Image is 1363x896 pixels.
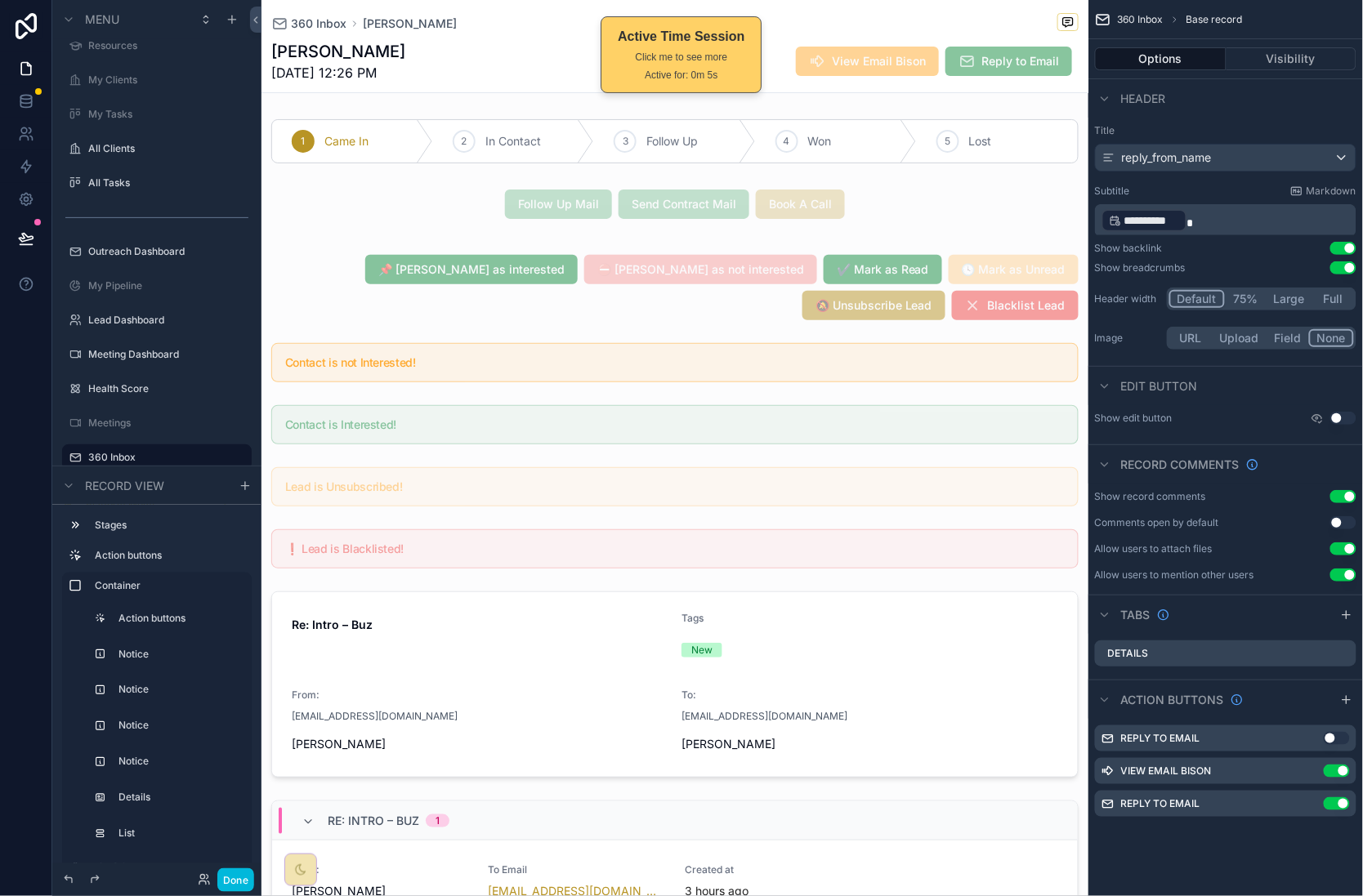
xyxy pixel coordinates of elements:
div: Show record comments [1095,490,1206,503]
label: Image [1095,332,1160,345]
label: My Clients [88,74,242,87]
div: 1 [436,814,440,827]
a: 360 Inbox [271,16,346,32]
label: Notice [118,720,235,733]
div: Active Time Session [618,27,744,47]
span: Menu [85,11,119,28]
label: Health Score [88,382,242,395]
span: 360 Inbox [1118,13,1164,26]
span: Record comments [1121,457,1240,473]
label: List [118,827,235,840]
span: [DATE] 12:26 PM [271,63,405,82]
label: Details [118,791,235,805]
label: Action buttons [118,612,235,625]
label: Meeting Dashboard [88,348,242,361]
button: Large [1267,290,1312,308]
label: All Clients [88,142,242,155]
span: Record view [85,478,164,494]
label: Action buttons [95,549,239,562]
button: URL [1169,329,1213,347]
label: All Tasks [88,176,242,189]
span: Markdown [1307,185,1356,198]
div: Allow users to mention other users [1095,568,1254,582]
button: reply_from_name [1095,144,1356,172]
label: Outreach Dashboard [88,245,242,258]
label: 360 Inbox [88,451,242,464]
span: reply_from_name [1122,149,1212,166]
label: Title [1095,124,1356,137]
a: [PERSON_NAME] [363,16,457,32]
label: My Pipeline [88,279,242,292]
label: Notice [118,756,235,769]
label: Container [95,579,239,592]
div: Show backlink [1095,242,1163,255]
button: Field [1267,329,1310,347]
div: Allow users to attach files [1095,542,1213,555]
span: Action buttons [1121,692,1224,708]
button: None [1309,329,1354,347]
span: Tabs [1121,607,1151,623]
button: Options [1095,47,1227,70]
button: Default [1169,290,1225,308]
div: scrollable content [1095,204,1356,235]
button: Done [217,868,254,892]
label: Header width [1095,292,1160,305]
a: Markdown [1290,185,1356,198]
label: Stages [95,519,239,532]
label: Show edit button [1095,412,1173,425]
label: Subtitle [1095,185,1130,198]
label: Notice [118,684,235,697]
span: Re: Intro – Buz [328,813,419,829]
div: Active for: 0m 5s [618,68,744,82]
label: Reply to Email [1121,732,1200,745]
div: Comments open by default [1095,516,1219,529]
label: Meetings [88,417,242,430]
label: Details [1108,647,1149,660]
span: Header [1121,91,1166,107]
div: scrollable content [52,505,261,863]
button: Upload [1213,329,1267,347]
label: Resources [88,39,242,52]
span: 360 Inbox [291,16,346,32]
button: 75% [1225,290,1267,308]
div: Click me to see more [618,50,744,65]
button: Visibility [1227,47,1357,70]
label: Notice [118,648,235,661]
label: My Tasks [88,108,242,121]
div: Show breadcrumbs [1095,261,1186,274]
label: Reply to Email [1121,797,1200,810]
span: Base record [1186,13,1243,26]
h1: [PERSON_NAME] [271,40,405,63]
button: Full [1312,290,1354,308]
label: View Email Bison [1121,764,1212,778]
label: Lead Dashboard [88,314,242,327]
span: Edit button [1121,378,1198,395]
